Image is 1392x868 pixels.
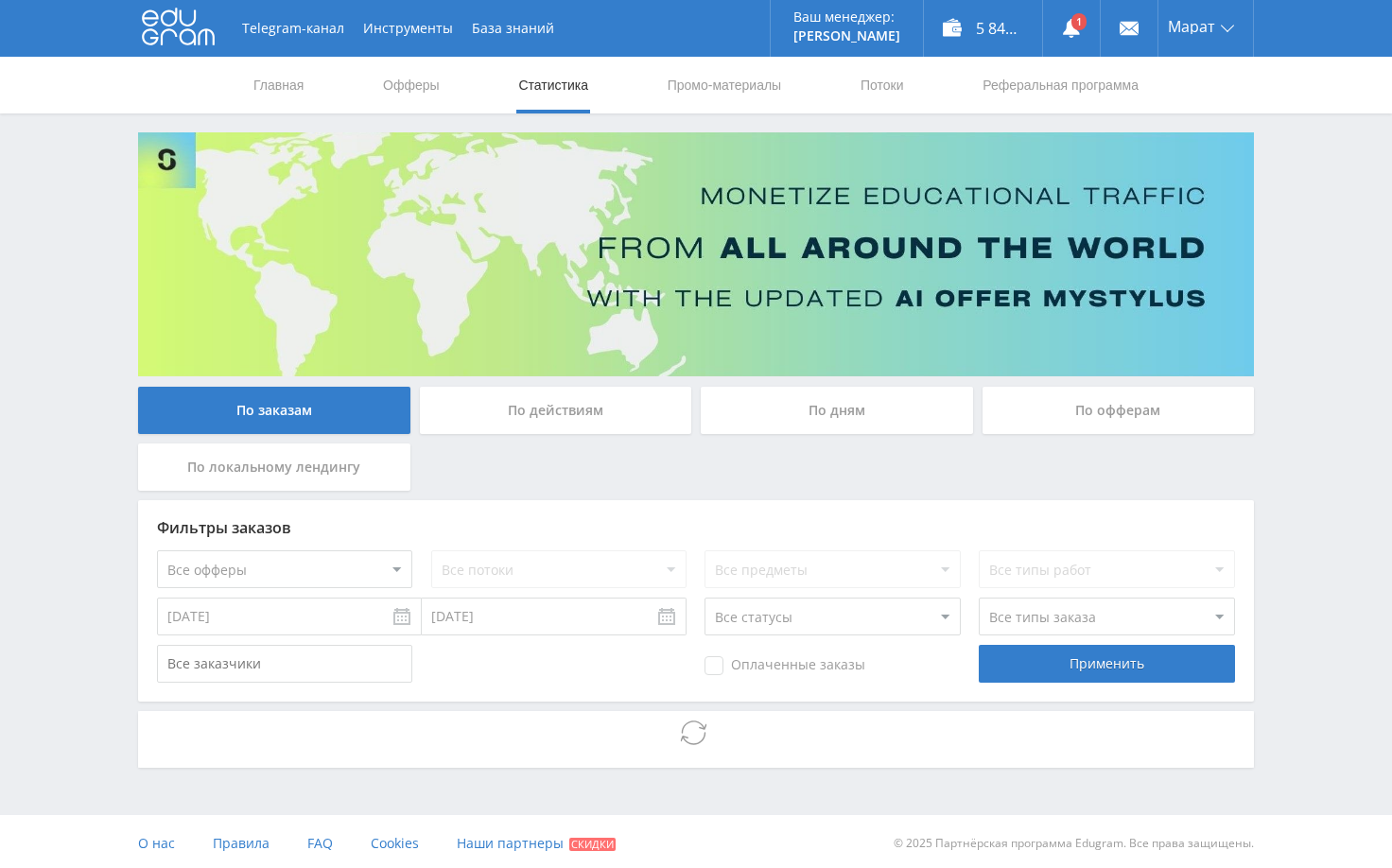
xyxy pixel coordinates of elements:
[701,387,973,434] div: По дням
[705,656,865,675] span: Оплаченные заказы
[138,387,410,434] div: По заказам
[793,28,900,43] p: [PERSON_NAME]
[979,645,1234,683] div: Применить
[138,834,175,852] span: О нас
[213,834,270,852] span: Правила
[371,834,419,852] span: Cookies
[457,834,564,852] span: Наши партнеры
[859,57,906,113] a: Потоки
[666,57,783,113] a: Промо-материалы
[381,57,442,113] a: Офферы
[1168,19,1215,34] span: Марат
[793,9,900,25] p: Ваш менеджер:
[983,387,1255,434] div: По офферам
[157,519,1235,536] div: Фильтры заказов
[569,838,616,851] span: Скидки
[138,443,410,491] div: По локальному лендингу
[420,387,692,434] div: По действиям
[252,57,305,113] a: Главная
[981,57,1140,113] a: Реферальная программа
[307,834,333,852] span: FAQ
[138,132,1254,376] img: Banner
[157,645,412,683] input: Все заказчики
[516,57,590,113] a: Статистика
